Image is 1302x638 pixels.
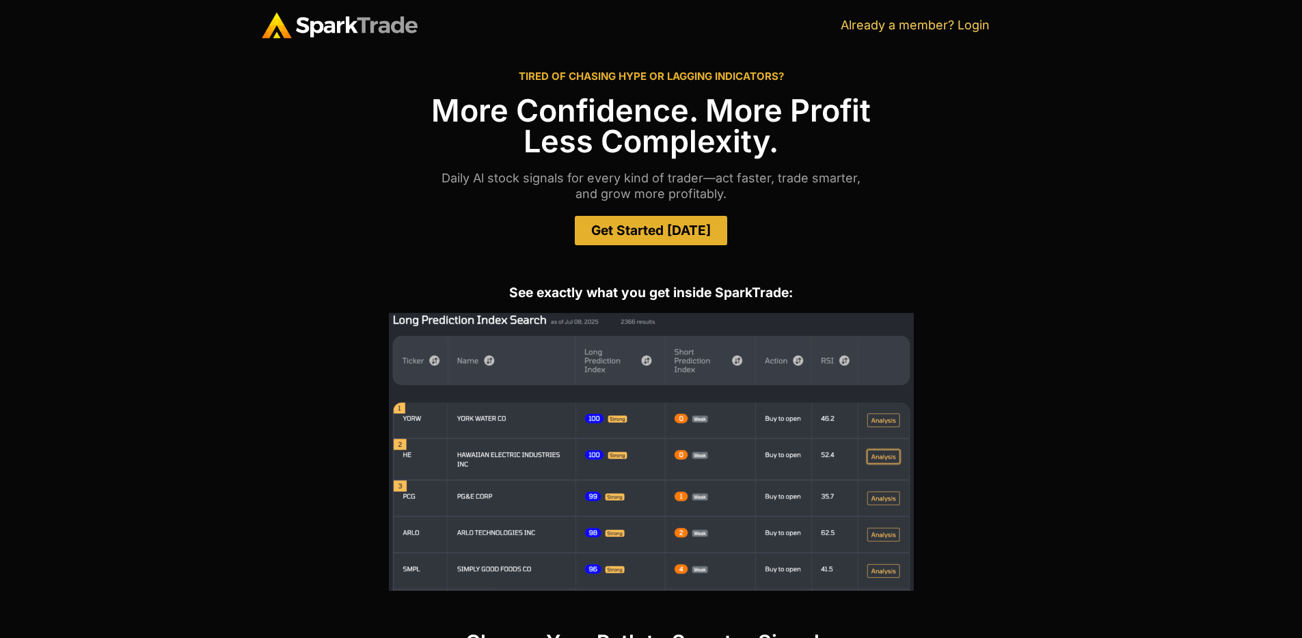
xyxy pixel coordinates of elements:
[262,71,1041,81] h2: TIRED OF CHASING HYPE OR LAGGING INDICATORS?
[262,170,1041,202] p: Daily Al stock signals for every kind of trader—act faster, trade smarter, and grow more profitably.
[575,216,727,245] a: Get Started [DATE]
[841,18,990,32] a: Already a member? Login
[262,286,1041,299] h2: See exactly what you get inside SparkTrade:
[591,224,711,237] span: Get Started [DATE]
[262,95,1041,156] h1: More Confidence. More Profit Less Complexity.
